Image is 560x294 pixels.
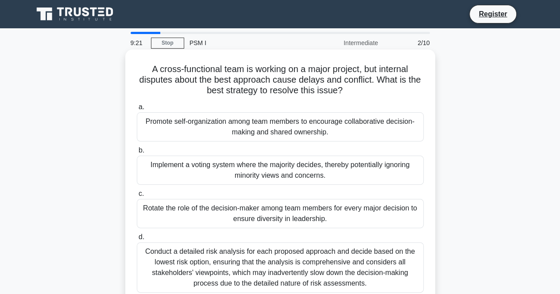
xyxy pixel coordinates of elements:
div: 2/10 [383,34,435,52]
span: c. [139,190,144,197]
div: Conduct a detailed risk analysis for each proposed approach and decide based on the lowest risk o... [137,242,424,293]
div: 9:21 [125,34,151,52]
span: b. [139,146,144,154]
div: Rotate the role of the decision-maker among team members for every major decision to ensure diver... [137,199,424,228]
span: d. [139,233,144,241]
h5: A cross-functional team is working on a major project, but internal disputes about the best appro... [136,64,425,96]
div: Promote self-organization among team members to encourage collaborative decision-making and share... [137,112,424,141]
div: Implement a voting system where the majority decides, thereby potentially ignoring minority views... [137,156,424,185]
div: PSM I [184,34,306,52]
div: Intermediate [306,34,383,52]
a: Register [473,8,512,19]
span: a. [139,103,144,111]
a: Stop [151,38,184,49]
